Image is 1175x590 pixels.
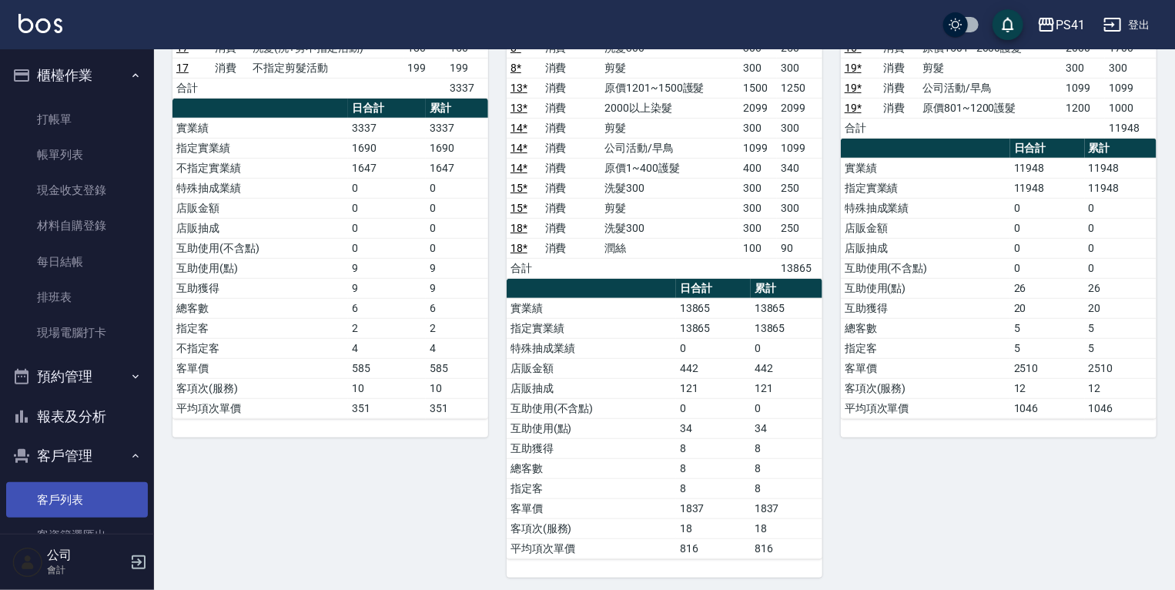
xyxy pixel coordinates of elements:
td: 0 [348,238,426,258]
td: 特殊抽成業績 [507,338,676,358]
button: 預約管理 [6,357,148,397]
td: 816 [676,538,751,558]
td: 消費 [541,78,601,98]
td: 0 [348,218,426,238]
td: 0 [1085,258,1157,278]
td: 指定客 [841,338,1010,358]
td: 5 [1085,318,1157,338]
td: 4 [348,338,426,358]
td: 互助獲得 [507,438,676,458]
td: 20 [1010,298,1085,318]
img: Logo [18,14,62,33]
td: 不指定剪髮活動 [249,58,403,78]
td: 0 [1010,218,1085,238]
td: 300 [777,198,822,218]
td: 300 [739,178,777,198]
div: PS41 [1056,15,1085,35]
td: 0 [1010,238,1085,258]
td: 12 [1010,378,1085,398]
td: 6 [348,298,426,318]
td: 20 [1085,298,1157,318]
td: 互助獲得 [172,278,348,298]
td: 互助使用(點) [841,278,1010,298]
td: 0 [426,178,488,198]
th: 累計 [426,99,488,119]
td: 3337 [426,118,488,138]
a: 材料自購登錄 [6,208,148,243]
td: 互助使用(不含點) [172,238,348,258]
td: 5 [1085,338,1157,358]
td: 13865 [676,318,751,338]
td: 0 [676,398,751,418]
td: 實業績 [841,158,1010,178]
td: 店販抽成 [841,238,1010,258]
td: 90 [777,238,822,258]
td: 34 [751,418,822,438]
td: 300 [1063,58,1106,78]
td: 1000 [1105,98,1157,118]
td: 13865 [751,318,822,338]
td: 1500 [739,78,777,98]
a: 現金收支登錄 [6,173,148,208]
td: 剪髮 [601,118,739,138]
td: 585 [426,358,488,378]
td: 18 [676,518,751,538]
td: 300 [739,218,777,238]
td: 8 [751,478,822,498]
td: 平均項次單價 [841,398,1010,418]
td: 2099 [777,98,822,118]
td: 2000以上染髮 [601,98,739,118]
td: 0 [1085,238,1157,258]
td: 指定實業績 [172,138,348,158]
td: 8 [751,458,822,478]
td: 0 [1085,198,1157,218]
td: 互助使用(不含點) [841,258,1010,278]
td: 0 [348,198,426,218]
td: 特殊抽成業績 [841,198,1010,218]
td: 26 [1010,278,1085,298]
td: 1250 [777,78,822,98]
a: 每日結帳 [6,244,148,280]
td: 199 [403,58,446,78]
button: 報表及分析 [6,397,148,437]
td: 消費 [880,98,919,118]
td: 消費 [541,238,601,258]
th: 日合計 [676,279,751,299]
td: 1837 [751,498,822,518]
td: 店販抽成 [507,378,676,398]
td: 剪髮 [601,58,739,78]
img: Person [12,547,43,578]
td: 18 [751,518,822,538]
td: 10 [426,378,488,398]
td: 消費 [541,198,601,218]
td: 消費 [541,118,601,138]
td: 1690 [426,138,488,158]
td: 總客數 [172,298,348,318]
td: 客單價 [507,498,676,518]
td: 1099 [1105,78,1157,98]
td: 9 [426,278,488,298]
td: 13865 [751,298,822,318]
td: 客單價 [172,358,348,378]
td: 公司活動/早鳥 [919,78,1062,98]
h5: 公司 [47,548,126,563]
td: 1046 [1085,398,1157,418]
td: 0 [676,338,751,358]
td: 店販金額 [172,198,348,218]
td: 4 [426,338,488,358]
td: 300 [739,58,777,78]
td: 消費 [541,58,601,78]
td: 合計 [507,258,541,278]
th: 累計 [1085,139,1157,159]
td: 351 [426,398,488,418]
td: 34 [676,418,751,438]
td: 1690 [348,138,426,158]
td: 客項次(服務) [841,378,1010,398]
table: a dense table [172,99,488,419]
td: 13865 [676,298,751,318]
td: 合計 [841,118,880,138]
td: 442 [676,358,751,378]
td: 8 [751,438,822,458]
a: 17 [176,62,189,74]
a: 帳單列表 [6,137,148,173]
